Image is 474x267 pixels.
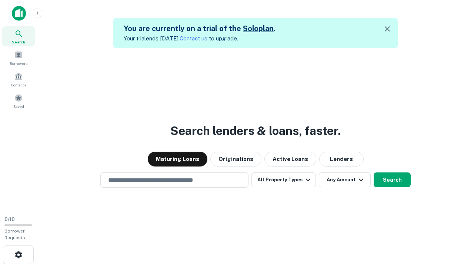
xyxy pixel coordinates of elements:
[319,152,364,167] button: Lenders
[319,172,371,187] button: Any Amount
[12,39,25,45] span: Search
[180,35,207,42] a: Contact us
[2,48,35,68] a: Borrowers
[2,26,35,46] a: Search
[210,152,261,167] button: Originations
[10,60,27,66] span: Borrowers
[124,34,276,43] p: Your trial ends [DATE]. to upgrade.
[264,152,316,167] button: Active Loans
[4,228,25,240] span: Borrower Requests
[148,152,207,167] button: Maturing Loans
[170,122,341,140] h3: Search lenders & loans, faster.
[12,6,26,21] img: capitalize-icon.png
[11,82,26,88] span: Contacts
[2,69,35,89] a: Contacts
[13,103,24,109] span: Saved
[243,24,274,33] a: Soloplan
[2,91,35,111] a: Saved
[4,217,15,222] span: 0 / 10
[374,172,411,187] button: Search
[251,172,316,187] button: All Property Types
[437,208,474,243] iframe: Chat Widget
[124,23,276,34] h5: You are currently on a trial of the .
